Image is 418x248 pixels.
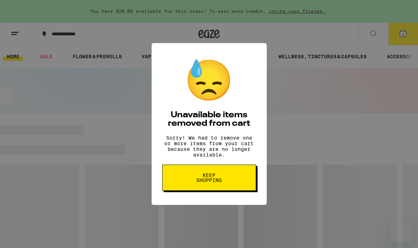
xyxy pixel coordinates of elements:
div: 😓 [184,57,234,104]
iframe: Button to launch messaging window [390,220,412,242]
h2: Unavailable items removed from cart [162,111,256,128]
button: Keep Shopping [162,165,256,191]
p: Sorry! We had to remove one or more items from your cart because they are no longer available. [162,135,256,158]
span: Keep Shopping [191,173,227,183]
